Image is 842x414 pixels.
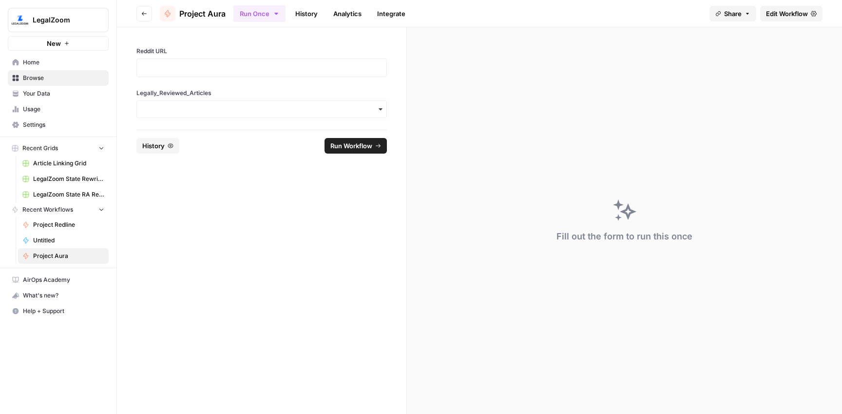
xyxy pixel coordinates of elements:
span: Recent Workflows [22,205,73,214]
span: LegalZoom State Rewrites INC [33,175,104,183]
a: Your Data [8,86,109,101]
a: Settings [8,117,109,133]
button: History [136,138,179,154]
button: Workspace: LegalZoom [8,8,109,32]
label: Legally_Reviewed_Articles [136,89,387,98]
span: Usage [23,105,104,114]
span: AirOps Academy [23,276,104,284]
div: What's new? [8,288,108,303]
span: Run Workflow [330,141,372,151]
button: What's new? [8,288,109,303]
div: Fill out the form to run this once [556,230,692,243]
button: Recent Grids [8,141,109,156]
span: Untitled [33,236,104,245]
span: Home [23,58,104,67]
a: Browse [8,70,109,86]
button: Share [709,6,756,21]
span: Browse [23,74,104,82]
a: Untitled [18,233,109,248]
button: New [8,36,109,51]
span: LegalZoom State RA Rewrites [33,190,104,199]
a: Project Aura [160,6,226,21]
a: Usage [8,101,109,117]
a: LegalZoom State Rewrites INC [18,171,109,187]
span: History [142,141,165,151]
button: Run Workflow [325,138,387,154]
a: Project Aura [18,248,109,264]
button: Help + Support [8,303,109,319]
a: Home [8,55,109,70]
img: LegalZoom Logo [11,11,29,29]
span: Article Linking Grid [33,159,104,168]
a: History [289,6,324,21]
button: Recent Workflows [8,202,109,217]
span: New [47,39,61,48]
span: Share [724,9,742,19]
span: Project Aura [33,252,104,260]
a: AirOps Academy [8,272,109,288]
span: Edit Workflow [766,9,808,19]
a: Edit Workflow [760,6,823,21]
span: Settings [23,120,104,129]
span: Help + Support [23,307,104,315]
span: Recent Grids [22,144,58,153]
a: Article Linking Grid [18,156,109,171]
button: Run Once [233,5,286,22]
a: LegalZoom State RA Rewrites [18,187,109,202]
span: LegalZoom [33,15,92,25]
a: Analytics [327,6,367,21]
span: Project Redline [33,220,104,229]
span: Project Aura [179,8,226,20]
label: Reddit URL [136,47,387,56]
a: Project Redline [18,217,109,233]
span: Your Data [23,89,104,98]
a: Integrate [371,6,411,21]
